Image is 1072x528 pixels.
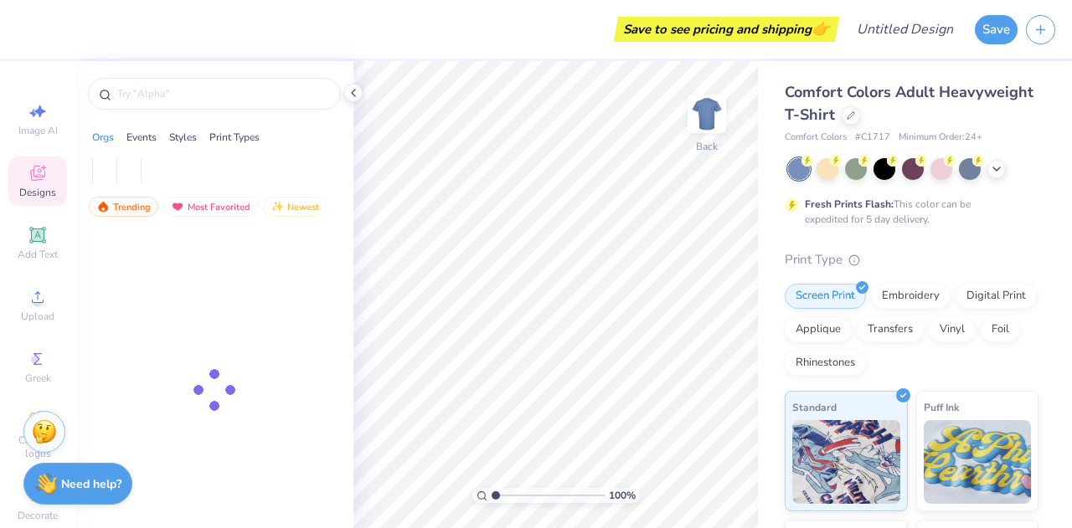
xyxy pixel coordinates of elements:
[18,124,58,137] span: Image AI
[96,201,110,213] img: trending.gif
[857,317,924,342] div: Transfers
[792,398,837,416] span: Standard
[163,197,258,217] div: Most Favorited
[924,420,1032,504] img: Puff Ink
[981,317,1020,342] div: Foil
[89,197,158,217] div: Trending
[61,476,121,492] strong: Need help?
[843,13,966,46] input: Untitled Design
[18,248,58,261] span: Add Text
[785,131,847,145] span: Comfort Colors
[929,317,976,342] div: Vinyl
[785,250,1038,269] div: Print Type
[785,317,852,342] div: Applique
[116,85,330,102] input: Try "Alpha"
[805,197,1011,227] div: This color can be expedited for 5 day delivery.
[271,201,284,213] img: Newest.gif
[956,284,1037,309] div: Digital Print
[690,97,724,131] img: Back
[855,131,890,145] span: # C1717
[618,17,835,42] div: Save to see pricing and shipping
[19,186,56,199] span: Designs
[609,488,636,503] span: 100 %
[8,433,67,460] span: Clipart & logos
[92,130,114,145] div: Orgs
[785,351,866,376] div: Rhinestones
[785,284,866,309] div: Screen Print
[169,130,197,145] div: Styles
[171,201,184,213] img: most_fav.gif
[25,372,51,385] span: Greek
[975,15,1018,44] button: Save
[924,398,959,416] span: Puff Ink
[209,130,260,145] div: Print Types
[899,131,982,145] span: Minimum Order: 24 +
[792,420,900,504] img: Standard
[805,197,894,211] strong: Fresh Prints Flash:
[126,130,157,145] div: Events
[871,284,951,309] div: Embroidery
[18,509,58,522] span: Decorate
[21,310,54,323] span: Upload
[696,139,718,154] div: Back
[812,18,830,38] span: 👉
[263,197,327,217] div: Newest
[785,82,1033,125] span: Comfort Colors Adult Heavyweight T-Shirt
